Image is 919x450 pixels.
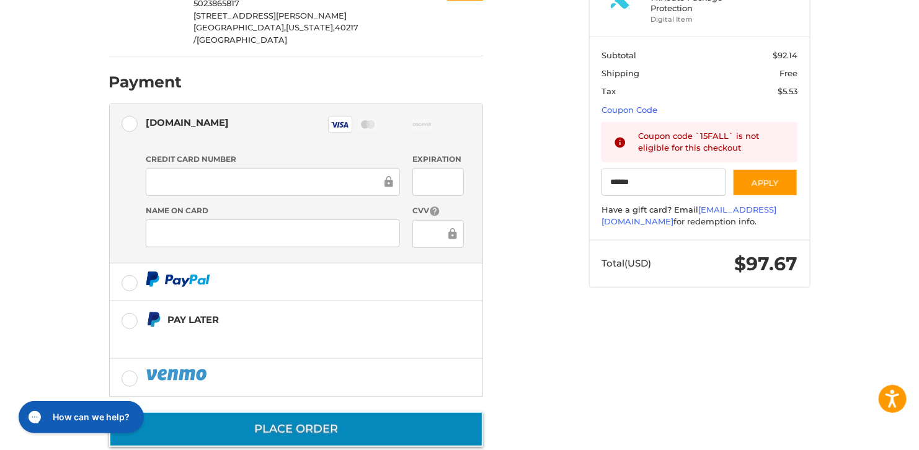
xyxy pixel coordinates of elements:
span: $97.67 [734,252,797,275]
input: Gift Certificate or Coupon Code [602,169,726,196]
span: Total (USD) [602,257,651,269]
div: Have a gift card? Email for redemption info. [602,204,797,228]
span: Free [779,68,797,78]
h2: Payment [109,73,182,92]
span: $5.53 [778,86,797,96]
label: Expiration [412,154,464,165]
div: Coupon code `15FALL` is not eligible for this checkout [638,130,786,154]
div: Pay Later [167,309,405,330]
img: PayPal icon [146,271,210,287]
li: Digital Item [650,14,745,25]
span: Shipping [602,68,639,78]
span: Tax [602,86,616,96]
button: Apply [732,169,798,196]
label: Name on Card [146,205,400,216]
span: [GEOGRAPHIC_DATA] [197,35,287,45]
div: [DOMAIN_NAME] [146,112,229,133]
span: [GEOGRAPHIC_DATA], [193,22,286,32]
img: Pay Later icon [146,312,161,327]
span: [US_STATE], [286,22,335,32]
a: Coupon Code [602,105,657,115]
span: [STREET_ADDRESS][PERSON_NAME] [193,11,347,20]
span: $92.14 [773,50,797,60]
iframe: PayPal Message 1 [146,332,405,343]
span: Subtotal [602,50,636,60]
img: PayPal icon [146,367,209,382]
iframe: Gorgias live chat messenger [12,397,147,438]
button: Place Order [109,412,483,447]
span: 40217 / [193,22,358,45]
label: CVV [412,205,464,217]
label: Credit Card Number [146,154,400,165]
